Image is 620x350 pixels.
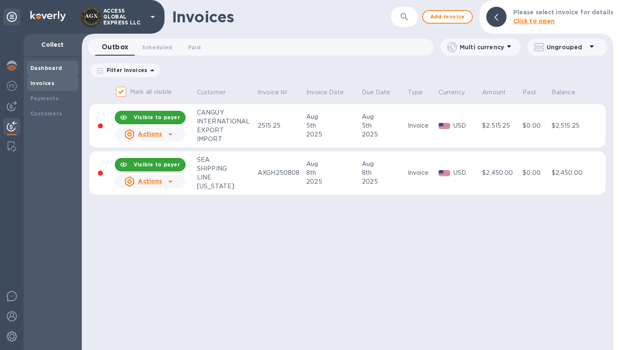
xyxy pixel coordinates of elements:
[30,80,54,86] b: Invoices
[430,12,465,22] span: Add invoice
[362,88,390,97] p: Due Date
[188,43,201,52] span: Paid
[408,88,423,97] p: Type
[513,9,613,16] b: Please select invoice for details
[197,182,255,191] div: [US_STATE]
[552,168,590,177] div: $2,450.00
[362,160,405,168] div: Aug
[3,8,20,25] div: Unpin categories
[197,126,255,135] div: EXPORT
[482,88,506,97] p: Amount
[306,160,359,168] div: Aug
[453,121,480,130] p: USD
[408,121,437,130] div: Invoice
[306,168,359,177] div: 8th
[552,121,590,130] div: $2,515.25
[30,11,66,21] img: Logo
[552,88,575,97] p: Balance
[362,130,405,139] div: 2025
[460,43,504,51] p: Multi currency
[439,88,465,97] p: Currency
[30,40,75,49] p: Collect
[362,88,401,97] span: Due Date
[197,173,255,182] div: LINE
[453,168,480,177] p: USD
[552,88,586,97] span: Balance
[30,65,62,71] b: Dashboard
[103,67,147,74] p: Filter Invoices
[30,110,62,117] b: Customers
[258,88,298,97] span: Invoice №
[306,88,355,97] span: Invoice Date
[523,88,547,97] span: Paid
[362,177,405,186] div: 2025
[523,88,536,97] p: Paid
[197,88,226,97] p: Customer
[134,161,180,168] b: Visible to payer
[130,88,172,96] p: Mark all visible
[7,81,17,91] img: Foreign exchange
[142,43,173,52] span: Scheduled
[306,130,359,139] div: 2025
[138,131,162,137] u: Actions
[197,88,237,97] span: Customer
[197,117,255,126] div: INTERNATIONAL
[439,88,476,97] span: Currency
[422,10,473,24] button: Add invoice
[102,41,129,53] span: Outbox
[197,108,255,117] div: CANGUY
[523,121,549,130] div: $0.00
[408,88,434,97] span: Type
[513,18,555,24] b: Click to open
[103,8,146,26] p: ACCESS GLOBAL EXPRESS LLC
[482,121,520,130] div: $2,515.25
[362,112,405,121] div: Aug
[134,114,180,120] b: Visible to payer
[306,88,344,97] p: Invoice Date
[138,178,162,184] u: Actions
[258,168,304,177] div: AXGH250808
[197,164,255,173] div: SHIPPING
[547,43,587,51] p: Ungrouped
[362,121,405,130] div: 5th
[197,135,255,144] div: IMPORT
[197,155,255,164] div: SEA
[306,112,359,121] div: Aug
[482,168,520,177] div: $2,450.00
[523,168,549,177] div: $0.00
[172,8,234,26] h1: Invoices
[306,177,359,186] div: 2025
[408,168,437,177] div: Invoice
[362,168,405,177] div: 8th
[482,88,517,97] span: Amount
[306,121,359,130] div: 5th
[439,170,450,176] img: USD
[439,123,450,129] img: USD
[30,95,59,102] b: Payments
[258,121,304,130] div: 2515.25
[258,88,287,97] p: Invoice №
